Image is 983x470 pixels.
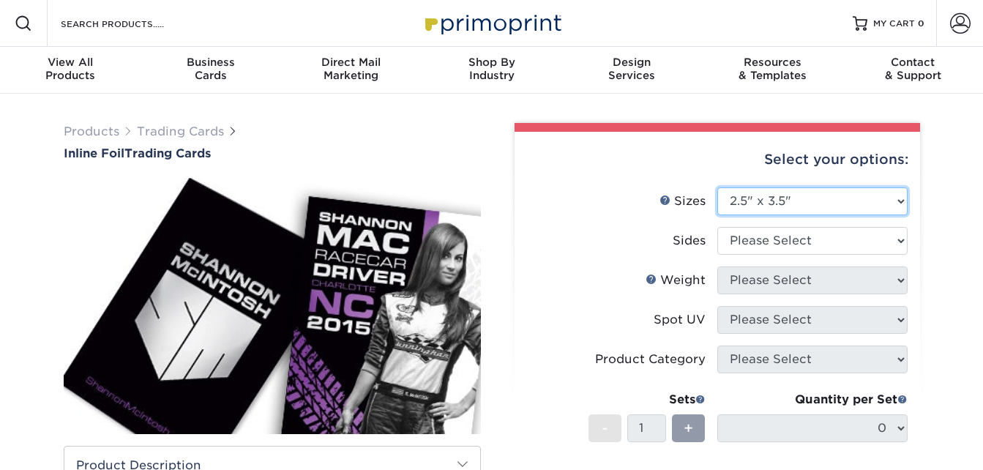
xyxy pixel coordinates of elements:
[59,15,202,32] input: SEARCH PRODUCTS.....
[526,132,908,187] div: Select your options:
[702,56,842,82] div: & Templates
[64,146,481,160] a: Inline FoilTrading Cards
[918,18,924,29] span: 0
[595,351,706,368] div: Product Category
[64,162,481,450] img: Inline Foil 01
[842,56,983,82] div: & Support
[141,56,281,69] span: Business
[654,311,706,329] div: Spot UV
[281,47,422,94] a: Direct MailMarketing
[141,47,281,94] a: BusinessCards
[842,56,983,69] span: Contact
[873,18,915,30] span: MY CART
[64,124,119,138] a: Products
[561,56,702,82] div: Services
[684,417,693,439] span: +
[561,47,702,94] a: DesignServices
[673,232,706,250] div: Sides
[64,146,124,160] span: Inline Foil
[561,56,702,69] span: Design
[717,391,908,409] div: Quantity per Set
[281,56,422,69] span: Direct Mail
[422,56,562,69] span: Shop By
[422,56,562,82] div: Industry
[137,124,224,138] a: Trading Cards
[588,391,706,409] div: Sets
[141,56,281,82] div: Cards
[702,47,842,94] a: Resources& Templates
[659,193,706,210] div: Sizes
[422,47,562,94] a: Shop ByIndustry
[646,272,706,289] div: Weight
[64,146,481,160] h1: Trading Cards
[702,56,842,69] span: Resources
[419,7,565,39] img: Primoprint
[842,47,983,94] a: Contact& Support
[602,417,608,439] span: -
[281,56,422,82] div: Marketing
